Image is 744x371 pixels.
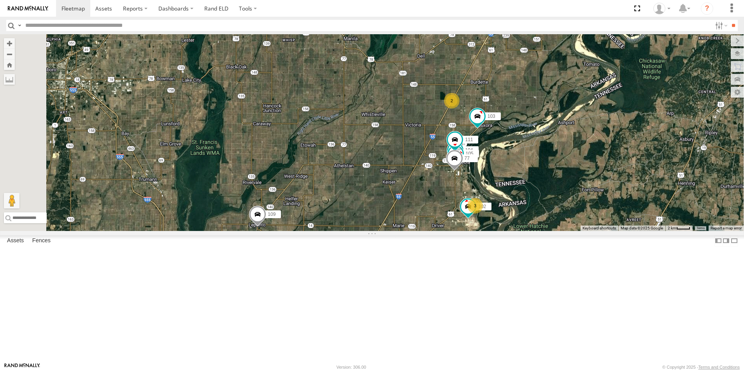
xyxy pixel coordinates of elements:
div: Craig King [651,3,673,14]
button: Drag Pegman onto the map to open Street View [4,193,19,208]
span: 104 [465,148,473,153]
a: Terms and Conditions [698,365,740,369]
label: Search Query [16,20,23,31]
button: Zoom in [4,38,15,49]
span: 77 [465,156,470,161]
div: 3 [467,198,483,213]
label: Map Settings [731,87,744,98]
button: Map Scale: 2 km per 32 pixels [665,226,693,231]
a: Report a map error [711,226,742,230]
label: Hide Summary Table [730,235,738,247]
label: Dock Summary Table to the Left [714,235,722,247]
span: 111 [465,137,473,143]
label: Search Filter Options [712,20,729,31]
label: Fences [28,235,54,246]
a: Terms (opens in new tab) [697,227,705,230]
button: Keyboard shortcuts [583,226,616,231]
button: Zoom out [4,49,15,59]
span: 103 [488,114,495,119]
i: ? [701,2,713,15]
button: Zoom Home [4,59,15,70]
div: 2 [444,93,460,108]
div: © Copyright 2025 - [662,365,740,369]
span: 105 [466,151,474,156]
span: 109 [268,212,275,217]
img: rand-logo.svg [8,6,48,11]
label: Dock Summary Table to the Right [722,235,730,247]
div: Version: 306.00 [337,365,366,369]
label: Measure [4,74,15,85]
span: 2 km [668,226,676,230]
label: Assets [3,235,28,246]
a: Visit our Website [4,363,40,371]
span: Map data ©2025 Google [621,226,663,230]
